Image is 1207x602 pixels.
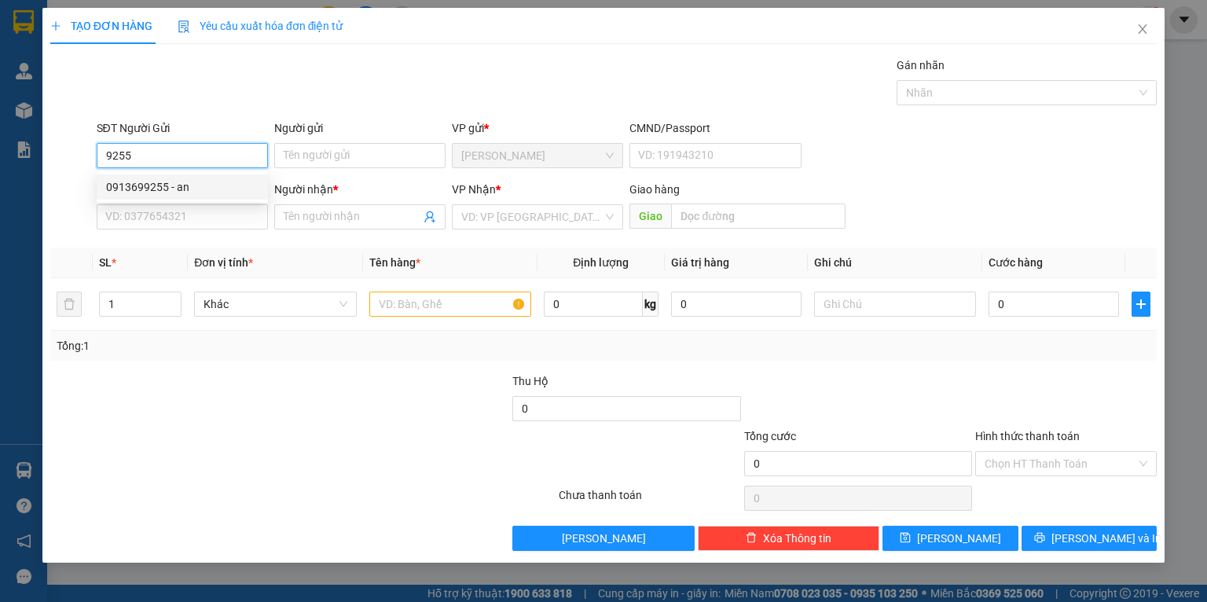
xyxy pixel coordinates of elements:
span: Tên hàng [369,256,420,269]
span: [PERSON_NAME] [562,530,646,547]
span: Xóa Thông tin [763,530,831,547]
span: Tổng cước [744,430,796,442]
span: Đơn vị tính [194,256,253,269]
span: [PERSON_NAME] [917,530,1001,547]
div: Chưa thanh toán [557,486,742,514]
span: user-add [424,211,436,223]
label: Gán nhãn [897,59,945,72]
img: icon [178,20,190,33]
span: delete [746,532,757,545]
input: 0 [671,292,802,317]
div: 0913699255 - an [97,174,268,200]
div: Người nhận [274,181,446,198]
button: printer[PERSON_NAME] và In [1022,526,1157,551]
span: Yêu cầu xuất hóa đơn điện tử [178,20,343,32]
button: Close [1121,8,1165,52]
span: VP Nhận [452,183,496,196]
span: Khác [204,292,347,316]
span: Giá trị hàng [671,256,729,269]
button: plus [1132,292,1150,317]
span: plus [50,20,61,31]
div: Người gửi [274,119,446,137]
th: Ghi chú [808,248,982,278]
div: Tổng: 1 [57,337,467,354]
span: Phạm Ngũ Lão [461,144,614,167]
span: Thu Hộ [512,375,548,387]
button: [PERSON_NAME] [512,526,694,551]
span: kg [643,292,659,317]
input: VD: Bàn, Ghế [369,292,531,317]
span: Cước hàng [989,256,1043,269]
span: printer [1034,532,1045,545]
input: Dọc đường [671,204,846,229]
img: logo.jpg [20,20,98,98]
b: [PERSON_NAME] [20,101,89,175]
span: [PERSON_NAME] và In [1051,530,1161,547]
span: plus [1132,298,1150,310]
span: Giao hàng [629,183,680,196]
label: Hình thức thanh toán [975,430,1080,442]
span: SL [99,256,112,269]
input: Ghi Chú [814,292,976,317]
div: 0913699255 - an [106,178,259,196]
img: logo.jpg [171,20,208,57]
span: save [900,532,911,545]
div: VP gửi [452,119,623,137]
span: Định lượng [573,256,629,269]
span: TẠO ĐƠN HÀNG [50,20,152,32]
span: close [1136,23,1149,35]
b: [DOMAIN_NAME] [132,60,216,72]
div: SĐT Người Gửi [97,119,268,137]
button: deleteXóa Thông tin [698,526,879,551]
span: Giao [629,204,671,229]
div: CMND/Passport [629,119,801,137]
button: delete [57,292,82,317]
li: (c) 2017 [132,75,216,94]
b: BIÊN NHẬN GỬI HÀNG [101,23,151,124]
button: save[PERSON_NAME] [882,526,1018,551]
